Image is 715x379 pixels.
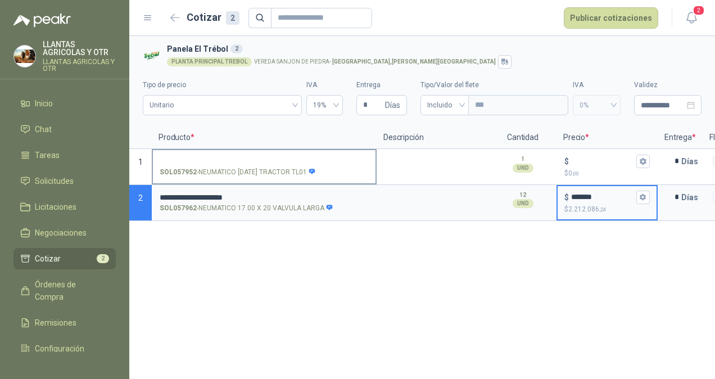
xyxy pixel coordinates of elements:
[568,205,606,213] span: 2.212.086
[519,191,526,200] p: 12
[313,97,336,114] span: 19%
[580,97,614,114] span: 0%
[427,97,462,114] span: Incluido
[377,127,489,149] p: Descripción
[658,127,703,149] p: Entrega
[564,168,650,179] p: $
[599,206,606,213] span: ,24
[160,203,333,214] p: - NEUMATICO 17.00 X 20 VALVULA LARGA
[564,155,569,168] p: $
[167,43,697,55] h3: Panela El Trébol
[634,80,702,91] label: Validez
[152,127,377,149] p: Producto
[573,80,621,91] label: IVA
[556,127,658,149] p: Precio
[13,274,116,308] a: Órdenes de Compra
[187,10,239,25] h2: Cotizar
[160,167,197,178] strong: SOL057952
[521,155,524,164] p: 1
[43,40,116,56] p: LLANTAS AGRICOLAS Y OTR
[143,80,302,91] label: Tipo de precio
[13,312,116,333] a: Remisiones
[35,317,76,329] span: Remisiones
[35,97,53,110] span: Inicio
[571,157,634,165] input: $$0,00
[681,186,703,209] p: Días
[43,58,116,72] p: LLANTAS AGRICOLAS Y OTR
[143,46,162,66] img: Company Logo
[35,252,61,265] span: Cotizar
[681,8,702,28] button: 2
[571,193,634,201] input: $$2.212.086,24
[35,201,76,213] span: Licitaciones
[385,96,400,115] span: Días
[489,127,556,149] p: Cantidad
[254,59,496,65] p: VEREDA SANJON DE PIEDRA -
[35,227,87,239] span: Negociaciones
[14,46,35,67] img: Company Logo
[226,11,239,25] div: 2
[13,222,116,243] a: Negociaciones
[35,123,52,136] span: Chat
[160,203,197,214] strong: SOL057962
[35,149,60,161] span: Tareas
[356,80,407,91] label: Entrega
[306,80,343,91] label: IVA
[572,170,579,177] span: ,00
[513,199,533,208] div: UND
[160,167,316,178] p: - NEUMATICO [DATE] TRACTOR TL01
[138,193,143,202] span: 2
[564,7,658,29] button: Publicar cotizaciones
[13,93,116,114] a: Inicio
[13,196,116,218] a: Licitaciones
[420,80,568,91] label: Tipo/Valor del flete
[332,58,496,65] strong: [GEOGRAPHIC_DATA] , [PERSON_NAME][GEOGRAPHIC_DATA]
[568,169,579,177] span: 0
[13,170,116,192] a: Solicitudes
[13,13,71,27] img: Logo peakr
[636,191,650,204] button: $$2.212.086,24
[35,342,84,355] span: Configuración
[35,278,105,303] span: Órdenes de Compra
[35,175,74,187] span: Solicitudes
[13,338,116,359] a: Configuración
[681,150,703,173] p: Días
[160,193,369,202] input: SOL057962-NEUMATICO 17.00 X 20 VALVULA LARGA
[13,119,116,140] a: Chat
[167,57,252,66] div: PLANTA PRINCIPAL TREBOL
[513,164,533,173] div: UND
[138,157,143,166] span: 1
[13,145,116,166] a: Tareas
[693,5,705,16] span: 2
[97,254,109,263] span: 2
[230,44,243,53] div: 2
[150,97,295,114] span: Unitario
[13,248,116,269] a: Cotizar2
[564,191,569,204] p: $
[160,157,369,166] input: SOL057952-NEUMATICO [DATE] TRACTOR TL01
[636,155,650,168] button: $$0,00
[564,204,650,215] p: $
